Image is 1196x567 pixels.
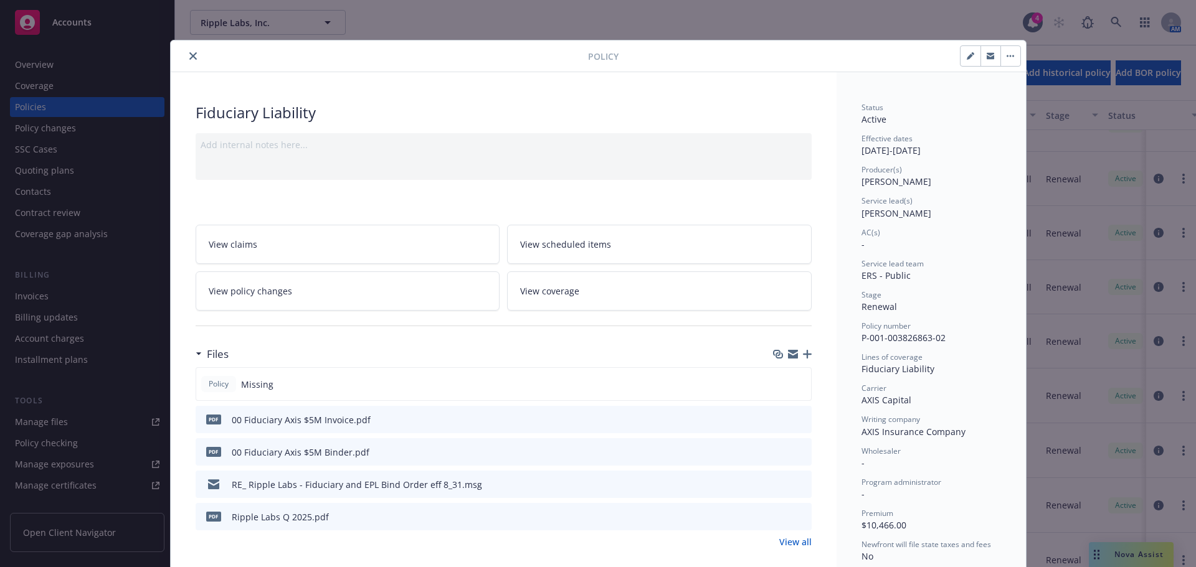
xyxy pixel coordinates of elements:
[206,415,221,424] span: pdf
[861,195,913,206] span: Service lead(s)
[861,133,1001,157] div: [DATE] - [DATE]
[196,346,229,362] div: Files
[861,301,897,312] span: Renewal
[507,225,812,264] a: View scheduled items
[861,227,880,238] span: AC(s)
[795,413,807,426] button: preview file
[861,238,865,250] span: -
[207,346,229,362] h3: Files
[206,447,221,456] span: pdf
[861,457,865,469] span: -
[861,164,902,175] span: Producer(s)
[795,478,807,491] button: preview file
[861,519,906,531] span: $10,466.00
[861,258,924,269] span: Service lead team
[861,508,893,518] span: Premium
[206,512,221,521] span: pdf
[776,446,785,459] button: download file
[861,362,1001,375] div: Fiduciary Liability
[795,446,807,459] button: preview file
[861,352,923,362] span: Lines of coverage
[861,477,941,487] span: Program administrator
[507,271,812,311] a: View coverage
[861,394,911,406] span: AXIS Capital
[861,289,881,300] span: Stage
[861,383,886,393] span: Carrier
[232,413,371,426] div: 00 Fiduciary Axis $5M Invoice.pdf
[861,488,865,500] span: -
[588,50,619,63] span: Policy
[776,478,785,491] button: download file
[861,176,931,187] span: [PERSON_NAME]
[861,539,991,550] span: Newfront will file state taxes and fees
[861,133,913,144] span: Effective dates
[520,238,611,251] span: View scheduled items
[861,550,873,562] span: No
[861,426,966,438] span: AXIS Insurance Company
[232,510,329,523] div: Ripple Labs Q 2025.pdf
[861,332,946,344] span: P-001-003826863-02
[241,378,273,391] span: Missing
[196,102,812,123] div: Fiduciary Liability
[861,321,911,331] span: Policy number
[861,113,886,125] span: Active
[776,510,785,523] button: download file
[861,207,931,219] span: [PERSON_NAME]
[776,413,785,426] button: download file
[232,478,482,491] div: RE_ Ripple Labs - Fiduciary and EPL Bind Order eff 8_31.msg
[196,225,500,264] a: View claims
[232,446,369,459] div: 00 Fiduciary Axis $5M Binder.pdf
[795,510,807,523] button: preview file
[201,138,807,151] div: Add internal notes here...
[779,535,812,548] a: View all
[186,49,201,63] button: close
[520,284,579,298] span: View coverage
[209,238,257,251] span: View claims
[861,446,901,456] span: Wholesaler
[861,269,911,281] span: ERS - Public
[196,271,500,311] a: View policy changes
[206,378,231,390] span: Policy
[861,102,883,113] span: Status
[209,284,292,298] span: View policy changes
[861,414,920,424] span: Writing company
